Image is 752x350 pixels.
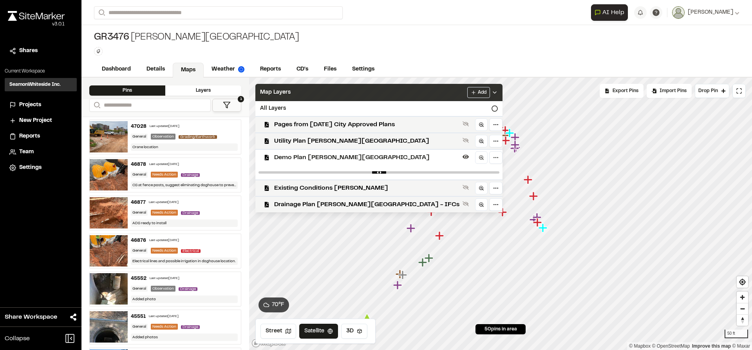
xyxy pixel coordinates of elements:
[672,6,739,19] button: [PERSON_NAME]
[341,324,367,339] button: 3D
[510,143,521,154] div: Map marker
[131,286,148,292] div: General
[19,116,52,125] span: New Project
[165,85,241,96] div: Layers
[475,135,488,147] a: Zoom to layer
[204,62,252,77] a: Weather
[131,258,238,265] div: Electrical lines and possible irrigation in doghouse location.
[173,63,204,78] a: Maps
[149,238,179,243] div: Last updated [DATE]
[272,301,284,309] span: 70 ° F
[255,101,503,116] div: All Layers
[737,292,748,303] button: Zoom in
[435,231,445,241] div: Map marker
[90,197,128,228] img: file
[5,312,57,322] span: Share Workspace
[530,215,540,225] div: Map marker
[316,62,344,77] a: Files
[151,248,178,254] div: Needs Action
[299,324,338,339] button: Satellite
[149,162,179,167] div: Last updated [DATE]
[131,219,238,227] div: ADS ready to install
[602,8,624,17] span: AI Help
[362,313,372,323] div: Map marker
[151,324,178,330] div: Needs Action
[529,191,539,201] div: Map marker
[181,211,200,215] span: Drainage
[289,62,316,77] a: CD's
[478,89,486,96] span: Add
[484,326,517,333] span: 50 pins in area
[501,136,512,146] div: Map marker
[737,314,748,326] button: Reset bearing to north
[179,287,197,291] span: Drainage
[652,343,690,349] a: OpenStreetMap
[94,62,139,77] a: Dashboard
[274,136,459,146] span: Utility Plan [PERSON_NAME][GEOGRAPHIC_DATA]
[131,199,146,206] div: 46877
[94,6,108,19] button: Search
[139,62,173,77] a: Details
[501,125,511,136] div: Map marker
[407,223,417,234] div: Map marker
[9,163,72,172] a: Settings
[461,152,470,161] button: Hide layer
[131,296,238,303] div: Added photo
[252,62,289,77] a: Reports
[19,148,34,156] span: Team
[8,11,65,21] img: rebrand.png
[90,159,128,190] img: file
[131,313,146,320] div: 45551
[90,311,128,343] img: file
[90,273,128,305] img: file
[475,151,488,164] a: Zoom to layer
[94,31,299,44] div: [PERSON_NAME][GEOGRAPHIC_DATA]
[131,134,148,140] div: General
[131,172,148,178] div: General
[260,324,296,339] button: Street
[131,237,146,244] div: 46876
[688,8,733,17] span: [PERSON_NAME]
[150,124,179,129] div: Last updated [DATE]
[260,88,291,97] span: Map Layers
[131,275,146,282] div: 45552
[461,119,470,129] button: Show layer
[274,200,459,209] span: Drainage Plan [PERSON_NAME][GEOGRAPHIC_DATA] - IFCs
[533,212,543,223] div: Map marker
[398,270,409,280] div: Map marker
[89,99,103,112] button: Search
[475,182,488,194] a: Zoom to layer
[393,280,403,290] div: Map marker
[591,4,628,21] button: Open AI Assistant
[427,207,437,217] div: Map marker
[591,4,631,21] div: Open AI Assistant
[181,249,201,253] span: Electrical
[737,303,748,314] span: Zoom out
[344,62,382,77] a: Settings
[461,199,470,209] button: Show layer
[461,136,470,145] button: Show layer
[672,6,685,19] img: User
[131,181,238,189] div: CS at fence posts, suggest eliminating doghouse to prevent issues with utility conflict but maint...
[9,132,72,141] a: Reports
[461,183,470,192] button: Show layer
[151,210,178,216] div: Needs Action
[647,84,692,98] div: Import Pins into your project
[131,248,148,254] div: General
[5,68,77,75] p: Current Workspace
[725,330,748,338] div: 50 ft
[425,253,435,263] div: Map marker
[732,343,750,349] a: Maxar
[505,128,515,138] div: Map marker
[131,143,238,151] div: Crane location
[249,78,752,350] canvas: Map
[613,87,638,94] span: Export Pins
[94,47,103,56] button: Edit Tags
[90,235,128,267] img: file
[475,118,488,131] a: Zoom to layer
[181,325,200,329] span: Drainage
[629,343,651,349] a: Mapbox
[9,47,72,55] a: Shares
[212,99,241,112] button: 1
